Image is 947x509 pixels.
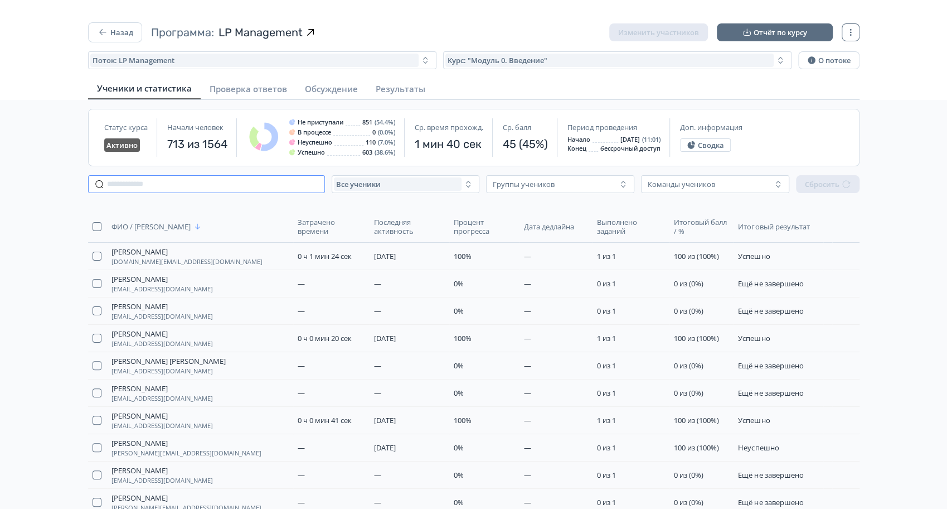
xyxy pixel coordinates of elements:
span: 0 [372,129,376,136]
button: [PERSON_NAME][EMAIL_ADDRESS][DOMAIN_NAME] [111,384,213,402]
span: Все ученики [336,180,381,189]
button: ФИО / [PERSON_NAME] [111,220,204,233]
span: Ещё не завершено [738,361,803,371]
button: Сбросить [796,175,859,193]
span: 0% [454,361,464,371]
span: — [298,443,305,453]
span: 1 мин 40 сек [415,136,483,152]
span: 100% [454,251,472,261]
span: LP Management [218,25,303,40]
span: Последняя активность [374,218,443,236]
span: Обсуждение [305,83,358,94]
span: [EMAIL_ADDRESS][DOMAIN_NAME] [111,477,213,484]
span: — [524,415,531,425]
span: — [524,497,531,507]
span: [EMAIL_ADDRESS][DOMAIN_NAME] [111,313,213,320]
span: [EMAIL_ADDRESS][DOMAIN_NAME] [111,422,213,429]
button: Команды учеников [641,175,789,193]
span: — [524,306,531,316]
span: 0 ч 0 мин 41 сек [298,415,352,425]
span: — [524,388,531,398]
span: Затрачено времени [298,218,363,236]
span: [PERSON_NAME] [111,439,168,448]
span: Начало [567,136,590,143]
span: — [298,361,305,371]
span: Курс: "Модуль 0. Введение" [448,56,547,65]
span: ФИО / [PERSON_NAME] [111,222,191,231]
button: Выполнено заданий [597,215,665,238]
span: Ещё не завершено [738,388,803,398]
span: 0 из 1 [597,443,616,453]
span: 0% [454,497,464,507]
span: Итоговый результат [738,222,819,231]
span: (54.4%) [375,119,395,126]
span: [PERSON_NAME] [111,247,168,256]
span: Процент прогресса [454,218,512,236]
span: Успешно [738,415,770,425]
span: Выполнено заданий [597,218,663,236]
span: 713 из 1564 [167,136,227,152]
span: 100% [454,333,472,343]
span: [PERSON_NAME][EMAIL_ADDRESS][DOMAIN_NAME] [111,450,261,457]
span: — [298,388,305,398]
span: (7.0%) [378,139,395,146]
span: 0 из (0%) [674,470,703,480]
span: 0 ч 0 мин 20 сек [298,333,352,343]
span: 0 из (0%) [674,278,703,289]
button: Последняя активность [374,215,445,238]
span: Ср. время прохожд. [415,123,483,132]
span: [EMAIL_ADDRESS][DOMAIN_NAME] [111,368,213,374]
span: [DATE] [374,415,396,425]
span: Успешно [738,251,770,261]
button: Затрачено времени [298,215,365,238]
span: 0 из (0%) [674,361,703,371]
span: 100 из (100%) [674,333,719,343]
span: Успешно [738,333,770,343]
button: [PERSON_NAME][EMAIL_ADDRESS][DOMAIN_NAME] [111,329,213,347]
span: 0 из (0%) [674,497,703,507]
div: Группы учеников [493,180,555,189]
button: [PERSON_NAME][EMAIL_ADDRESS][DOMAIN_NAME] [111,411,213,429]
span: В процессе [298,129,331,136]
button: [PERSON_NAME][EMAIL_ADDRESS][DOMAIN_NAME] [111,275,213,292]
span: — [374,278,381,289]
span: 110 [366,139,376,146]
span: — [298,470,305,480]
span: — [524,470,531,480]
span: Неуспешно [738,443,779,453]
span: Ещё не завершено [738,306,803,316]
span: Поток: LP Management [93,56,174,65]
span: 0% [454,278,464,289]
span: Ещё не завершено [738,497,803,507]
span: Дата дедлайна [524,222,574,231]
span: Ср. балл [503,123,531,132]
span: Активно [106,141,138,150]
span: — [374,497,381,507]
span: 851 [362,119,372,126]
span: 0 из 1 [597,278,616,289]
span: 1 из 1 [597,415,616,425]
span: Статус курса [104,123,148,132]
span: Ученики и статистика [97,83,192,94]
span: — [524,361,531,371]
span: [PERSON_NAME] [111,329,168,338]
button: Назад [88,22,142,42]
button: Курс: "Модуль 0. Введение" [443,51,791,69]
button: [PERSON_NAME][PERSON_NAME][EMAIL_ADDRESS][DOMAIN_NAME] [111,439,261,457]
span: Результаты [376,83,425,94]
button: Поток: LP Management [88,51,436,69]
span: 0 ч 1 мин 24 сек [298,251,352,261]
span: Проверка ответов [210,83,287,94]
span: 0 из 1 [597,361,616,371]
span: — [374,470,381,480]
span: — [524,278,531,289]
span: [PERSON_NAME] [PERSON_NAME] [111,357,226,366]
span: 100 из (100%) [674,415,719,425]
span: 0 из 1 [597,306,616,316]
span: [PERSON_NAME] [111,302,168,311]
span: [PERSON_NAME] [111,493,168,502]
span: [EMAIL_ADDRESS][DOMAIN_NAME] [111,395,213,402]
button: [PERSON_NAME][EMAIL_ADDRESS][DOMAIN_NAME] [111,466,213,484]
span: — [374,388,381,398]
span: (38.6%) [375,149,395,156]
